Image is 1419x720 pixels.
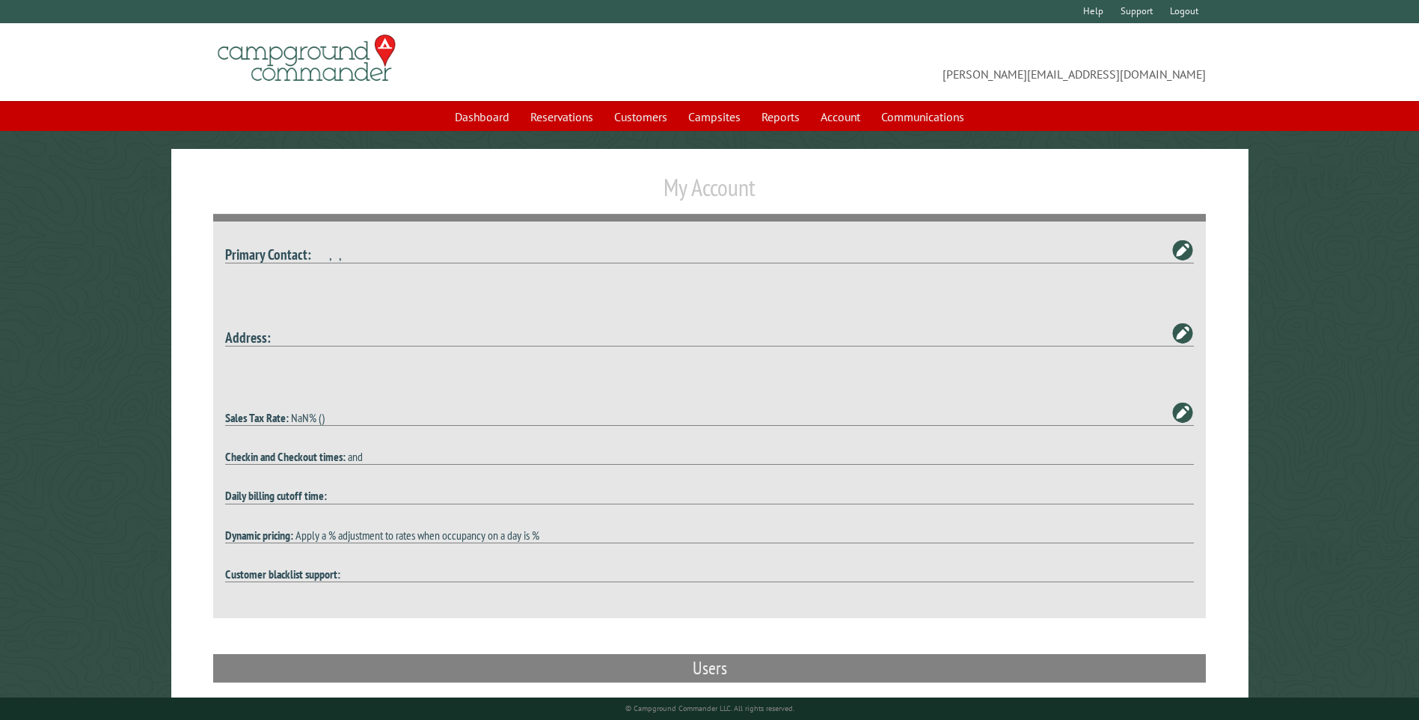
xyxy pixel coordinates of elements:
a: Campsites [679,103,750,131]
span: and [348,449,363,464]
a: Dashboard [446,103,518,131]
a: Reports [753,103,809,131]
a: Reservations [521,103,602,131]
small: © Campground Commander LLC. All rights reserved. [625,704,794,713]
strong: Primary Contact: [225,245,311,263]
strong: Address: [225,328,271,347]
h1: My Account [213,173,1205,214]
a: Communications [872,103,973,131]
a: Customers [605,103,676,131]
strong: Sales Tax Rate: [225,410,289,425]
span: NaN% () [291,410,325,425]
span: [PERSON_NAME][EMAIL_ADDRESS][DOMAIN_NAME] [710,41,1206,83]
h4: , , [225,245,1193,263]
h2: Users [213,654,1205,683]
strong: Checkin and Checkout times: [225,449,346,464]
strong: Dynamic pricing: [225,528,293,543]
img: Campground Commander [213,29,400,88]
strong: Daily billing cutoff time: [225,488,327,503]
span: Apply a % adjustment to rates when occupancy on a day is % [295,528,539,543]
strong: Customer blacklist support: [225,567,340,582]
a: Account [812,103,869,131]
